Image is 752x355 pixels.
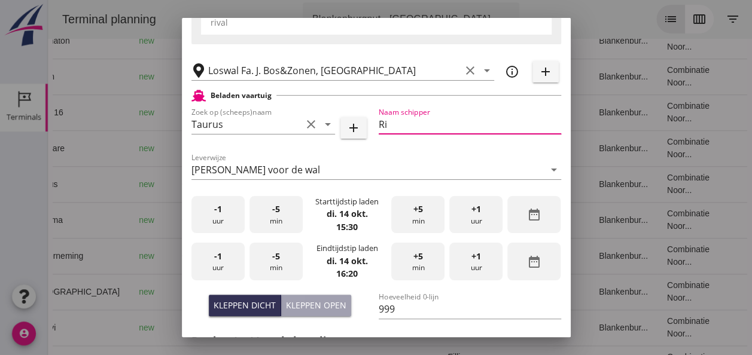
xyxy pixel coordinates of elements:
[81,23,124,59] td: new
[289,217,299,224] small: m3
[289,145,299,152] small: m3
[81,59,124,94] td: new
[191,164,320,175] div: [PERSON_NAME] voor de wal
[211,90,272,101] h2: Beladen vaartuig
[449,196,503,234] div: uur
[610,130,684,166] td: Combinatie Noor...
[134,71,235,83] div: Lisse (nl)
[191,243,245,280] div: uur
[610,202,684,238] td: Combinatie Noor...
[678,12,692,26] i: filter_list
[451,274,542,310] td: 18
[265,94,331,130] td: 1298
[326,255,367,267] strong: di. 14 okt.
[315,196,379,207] div: Starttijdstip laden
[541,310,610,345] td: Blankenbur...
[391,196,444,234] div: min
[379,299,561,319] input: Hoeveelheid 0-lijn
[610,238,684,274] td: Combinatie Noor...
[616,12,630,26] i: list
[390,238,450,274] td: Ontzilt oph.zan...
[289,38,299,45] small: m3
[610,166,684,202] td: Combinatie Noor...
[527,255,541,269] i: date_range
[390,274,450,310] td: Filling sand
[134,286,235,298] div: Maassluis
[214,299,276,311] div: Kleppen dicht
[541,238,610,274] td: Blankenbur...
[450,12,464,26] i: arrow_drop_down
[326,208,367,219] strong: di. 14 okt.
[249,196,303,234] div: min
[164,180,172,188] i: directions_boat
[413,250,423,263] span: +5
[451,238,542,274] td: 18
[226,36,235,45] i: directions_boat
[226,144,235,152] i: directions_boat
[134,28,235,53] div: Rotterdam Zandoverslag
[390,202,450,238] td: Filling sand
[390,310,450,345] td: Filling sand
[272,250,280,263] span: -5
[134,142,235,155] div: [GEOGRAPHIC_DATA]
[214,250,222,263] span: -1
[173,72,181,81] i: directions_boat
[316,243,377,254] div: Eindtijdstip laden
[463,63,477,78] i: clear
[413,203,423,216] span: +5
[208,61,461,80] input: Losplaats
[81,130,124,166] td: new
[173,323,181,332] i: directions_boat
[164,252,172,260] i: directions_boat
[390,130,450,166] td: Filling sand
[191,115,302,134] input: Zoek op (scheeps)naam
[265,166,331,202] td: 999
[541,23,610,59] td: Blankenbur...
[451,310,542,345] td: 18
[164,108,172,117] i: directions_boat
[451,23,542,59] td: 18
[164,216,172,224] i: directions_boat
[541,94,610,130] td: Blankenbur...
[81,238,124,274] td: new
[505,65,519,79] i: info_outline
[390,94,450,130] td: Ontzilt oph.zan...
[214,203,222,216] span: -1
[451,94,542,130] td: 18
[134,214,235,227] div: Gouda
[209,295,281,316] button: Kleppen dicht
[81,274,124,310] td: new
[346,121,361,135] i: add
[134,178,235,191] div: Gouda
[610,274,684,310] td: Combinatie Noor...
[610,59,684,94] td: Combinatie Noor...
[265,238,331,274] td: 1231
[527,207,541,222] i: date_range
[390,23,450,59] td: Ontzilt oph.zan...
[81,202,124,238] td: new
[336,268,358,279] strong: 16:20
[81,94,124,130] td: new
[191,333,561,349] h2: Product(en)/vrachtbepaling
[272,203,280,216] span: -5
[289,181,299,188] small: m3
[610,23,684,59] td: Combinatie Noor...
[264,12,443,26] div: Blankenburgput - [GEOGRAPHIC_DATA]
[294,253,303,260] small: m3
[451,166,542,202] td: 18
[471,203,481,216] span: +1
[541,202,610,238] td: Blankenbur...
[286,299,346,311] div: Kleppen open
[265,274,331,310] td: 467
[538,65,553,79] i: add
[134,106,235,119] div: Gouda
[191,196,245,234] div: uur
[390,59,450,94] td: Filling sand
[134,322,235,334] div: Lisse (nl)
[211,16,542,29] div: rival
[610,310,684,345] td: Combinatie Noor...
[480,63,494,78] i: arrow_drop_down
[541,130,610,166] td: Blankenbur...
[304,117,318,131] i: clear
[449,243,503,280] div: uur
